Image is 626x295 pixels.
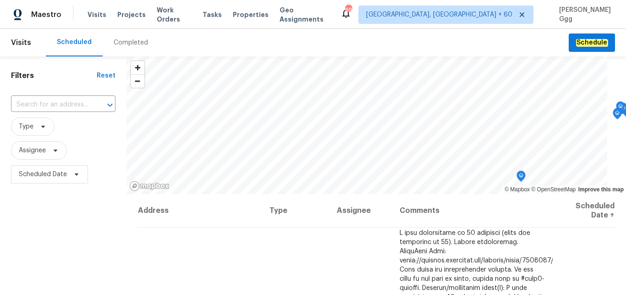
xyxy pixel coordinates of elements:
[126,56,607,194] canvas: Map
[576,39,608,46] em: Schedule
[57,38,92,47] div: Scheduled
[88,10,106,19] span: Visits
[131,74,144,88] button: Zoom out
[555,6,612,24] span: [PERSON_NAME] Ggg
[117,10,146,19] span: Projects
[233,10,269,19] span: Properties
[19,170,67,179] span: Scheduled Date
[280,6,329,24] span: Geo Assignments
[11,98,90,112] input: Search for an address...
[392,194,553,228] th: Comments
[578,186,624,193] a: Improve this map
[11,71,97,80] h1: Filters
[553,194,615,228] th: Scheduled Date ↑
[613,108,622,122] div: Map marker
[104,99,116,111] button: Open
[366,10,512,19] span: [GEOGRAPHIC_DATA], [GEOGRAPHIC_DATA] + 60
[131,75,144,88] span: Zoom out
[137,194,262,228] th: Address
[262,194,329,228] th: Type
[616,101,625,116] div: Map marker
[329,194,392,228] th: Assignee
[157,6,192,24] span: Work Orders
[31,10,61,19] span: Maestro
[129,181,170,191] a: Mapbox homepage
[131,61,144,74] button: Zoom in
[19,122,33,131] span: Type
[345,6,351,15] div: 691
[203,11,222,18] span: Tasks
[516,171,526,185] div: Map marker
[19,146,46,155] span: Assignee
[569,33,615,52] button: Schedule
[11,33,31,53] span: Visits
[97,71,115,80] div: Reset
[505,186,530,193] a: Mapbox
[114,38,148,47] div: Completed
[531,186,576,193] a: OpenStreetMap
